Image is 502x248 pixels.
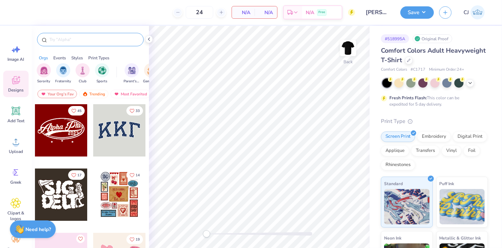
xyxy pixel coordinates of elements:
input: Try "Alpha" [49,36,139,43]
strong: Need help? [26,226,51,233]
span: Designs [8,87,24,93]
div: # 518995A [381,34,409,43]
img: Puff Ink [440,189,485,224]
div: Screen Print [381,131,415,142]
button: filter button [55,63,71,84]
div: Embroidery [417,131,451,142]
div: Events [53,55,66,61]
span: N/A [259,9,273,16]
div: This color can be expedited for 5 day delivery. [389,95,476,107]
span: Sports [97,79,108,84]
img: Fraternity Image [59,66,67,75]
button: Like [76,235,85,243]
div: Accessibility label [203,230,210,237]
button: filter button [37,63,51,84]
img: Standard [384,189,430,224]
span: Sorority [37,79,50,84]
img: Parent's Weekend Image [128,66,136,75]
span: Comfort Colors [381,67,407,73]
span: Clipart & logos [4,210,28,222]
button: Like [126,235,143,244]
img: Club Image [79,66,86,75]
button: filter button [95,63,109,84]
div: Rhinestones [381,160,415,170]
div: filter for Fraternity [55,63,71,84]
div: filter for Parent's Weekend [124,63,140,84]
div: Trending [79,90,108,98]
span: Standard [384,180,403,187]
span: Minimum Order: 24 + [429,67,464,73]
div: filter for Sorority [37,63,51,84]
div: Vinyl [442,146,461,156]
span: Free [318,10,325,15]
span: CJ [464,8,469,17]
span: Add Text [7,118,24,124]
div: Foil [464,146,480,156]
button: filter button [143,63,159,84]
div: Most Favorited [110,90,150,98]
div: Original Proof [413,34,452,43]
span: Game Day [143,79,159,84]
input: – – [186,6,213,19]
span: Fraternity [55,79,71,84]
div: filter for Sports [95,63,109,84]
img: most_fav.gif [41,91,46,96]
input: Untitled Design [360,5,395,19]
span: Puff Ink [440,180,454,187]
div: Transfers [411,146,440,156]
div: Your Org's Fav [37,90,77,98]
a: CJ [460,5,488,19]
div: Applique [381,146,409,156]
span: Neon Ink [384,234,401,242]
button: filter button [76,63,90,84]
strong: Fresh Prints Flash: [389,95,427,101]
span: N/A [236,9,250,16]
img: most_fav.gif [114,91,119,96]
span: 14 [136,173,140,177]
span: # C1717 [411,67,425,73]
span: N/A [306,9,314,16]
button: Like [126,106,143,116]
button: filter button [124,63,140,84]
span: 33 [136,109,140,113]
div: Print Types [88,55,109,61]
span: Upload [9,149,23,154]
div: Orgs [39,55,48,61]
span: 19 [136,238,140,241]
span: Greek [11,179,22,185]
div: filter for Club [76,63,90,84]
span: 17 [77,173,82,177]
span: Image AI [8,57,24,62]
button: Like [126,170,143,180]
div: Back [343,59,353,65]
div: Print Type [381,117,488,125]
img: Carljude Jashper Liwanag [471,5,485,19]
span: Club [79,79,86,84]
div: filter for Game Day [143,63,159,84]
img: trending.gif [82,91,88,96]
button: Like [68,106,85,116]
span: Parent's Weekend [124,79,140,84]
span: Comfort Colors Adult Heavyweight T-Shirt [381,46,486,64]
img: Back [341,41,355,55]
div: Digital Print [453,131,487,142]
img: Sorority Image [40,66,48,75]
div: Styles [71,55,83,61]
span: 45 [77,109,82,113]
span: Metallic & Glitter Ink [440,234,481,242]
img: Sports Image [98,66,106,75]
button: Save [400,6,434,19]
button: Like [68,170,85,180]
img: Game Day Image [147,66,155,75]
